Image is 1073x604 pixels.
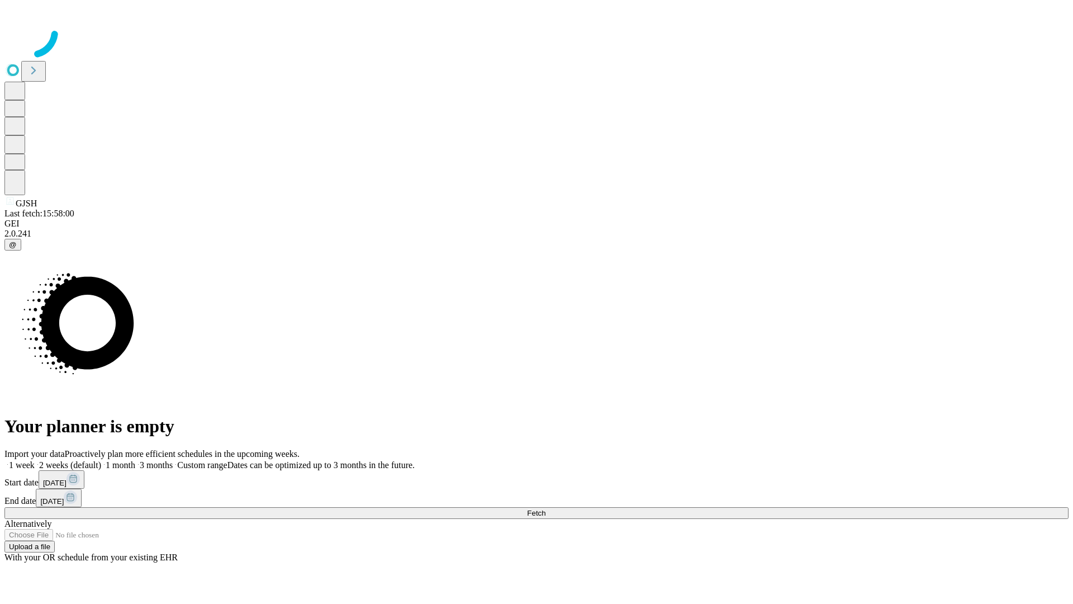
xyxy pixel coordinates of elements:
[43,479,67,487] span: [DATE]
[4,239,21,251] button: @
[4,449,65,459] span: Import your data
[39,470,84,489] button: [DATE]
[9,460,35,470] span: 1 week
[36,489,82,507] button: [DATE]
[9,240,17,249] span: @
[4,229,1069,239] div: 2.0.241
[527,509,545,517] span: Fetch
[4,489,1069,507] div: End date
[40,497,64,506] span: [DATE]
[4,519,51,528] span: Alternatively
[177,460,227,470] span: Custom range
[4,541,55,553] button: Upload a file
[4,219,1069,229] div: GEI
[4,416,1069,437] h1: Your planner is empty
[4,507,1069,519] button: Fetch
[4,470,1069,489] div: Start date
[227,460,415,470] span: Dates can be optimized up to 3 months in the future.
[106,460,135,470] span: 1 month
[4,553,178,562] span: With your OR schedule from your existing EHR
[39,460,101,470] span: 2 weeks (default)
[4,209,74,218] span: Last fetch: 15:58:00
[65,449,300,459] span: Proactively plan more efficient schedules in the upcoming weeks.
[140,460,173,470] span: 3 months
[16,199,37,208] span: GJSH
